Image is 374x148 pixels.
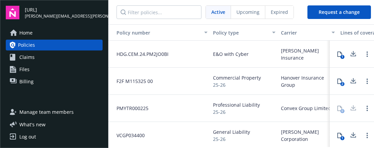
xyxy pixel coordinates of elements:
div: Policy type [213,29,268,36]
span: [URL] [25,6,103,13]
img: navigator-logo.svg [6,6,19,19]
span: [PERSON_NAME][EMAIL_ADDRESS][PERSON_NAME] [25,13,103,19]
span: Expired [271,8,288,16]
a: Files [6,64,103,75]
span: Manage team members [19,107,74,118]
a: Policies [6,40,103,50]
div: Log out [19,131,36,142]
a: Home [6,27,103,38]
span: Convex Group Limited [281,105,331,112]
a: Manage team members [6,107,103,118]
span: VCGP034400 [111,132,145,139]
span: [PERSON_NAME] Insurance [281,47,335,61]
button: Carrier [278,24,338,41]
span: What ' s new [19,121,46,128]
button: Policy type [210,24,278,41]
span: F2F M115325 00 [111,78,153,85]
span: E&O with Cyber [213,50,249,58]
button: What's new [6,121,56,128]
span: Files [19,64,30,75]
button: 1 [333,47,346,61]
span: Professional Liability [213,101,260,108]
button: [URL][PERSON_NAME][EMAIL_ADDRESS][PERSON_NAME] [25,6,103,19]
div: Carrier [281,29,327,36]
a: Open options [363,50,371,58]
a: Open options [363,104,371,112]
span: Active [211,8,225,16]
span: Claims [19,52,35,63]
a: Open options [363,131,371,140]
button: 2 [333,75,346,88]
span: PMYTR000225 [111,105,148,112]
span: 25-26 [213,108,260,115]
a: Billing [6,76,103,87]
span: HDG.CEM.24.PM2JO0BI [111,50,168,58]
span: General Liability [213,128,250,135]
div: 1 [340,136,344,140]
span: Commercial Property [213,74,261,81]
button: 1 [333,129,346,142]
button: Request a change [307,5,371,19]
span: Hanover Insurance Group [281,74,335,88]
div: 2 [340,82,344,86]
a: Open options [363,77,371,85]
a: Claims [6,52,103,63]
div: Toggle SortBy [111,29,200,36]
span: [PERSON_NAME] Corporation [281,128,335,143]
input: Filter policies... [117,5,201,19]
span: Policies [18,40,35,50]
span: 25-26 [213,81,261,88]
div: 1 [340,55,344,59]
span: Home [19,27,33,38]
div: Policy number [111,29,200,36]
span: 25-26 [213,135,250,143]
span: Billing [19,76,34,87]
span: Upcoming [236,8,260,16]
